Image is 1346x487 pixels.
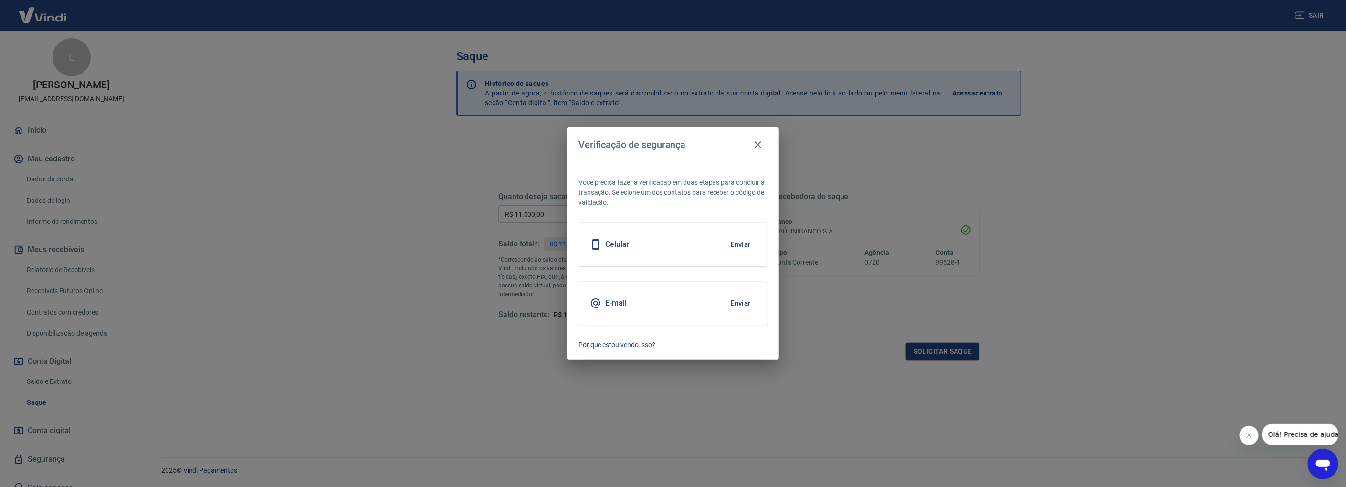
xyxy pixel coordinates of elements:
h5: E-mail [605,298,627,308]
iframe: Fechar mensagem [1240,426,1259,445]
h5: Celular [605,240,630,249]
iframe: Botão para abrir a janela de mensagens [1308,449,1338,479]
span: Olá! Precisa de ajuda? [6,7,80,14]
button: Enviar [725,293,756,313]
iframe: Mensagem da empresa [1262,424,1338,445]
a: Por que estou vendo isso? [578,340,768,350]
p: Você precisa fazer a verificação em duas etapas para concluir a transação. Selecione um dos conta... [578,178,768,208]
h4: Verificação de segurança [578,139,686,150]
button: Enviar [725,234,756,254]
